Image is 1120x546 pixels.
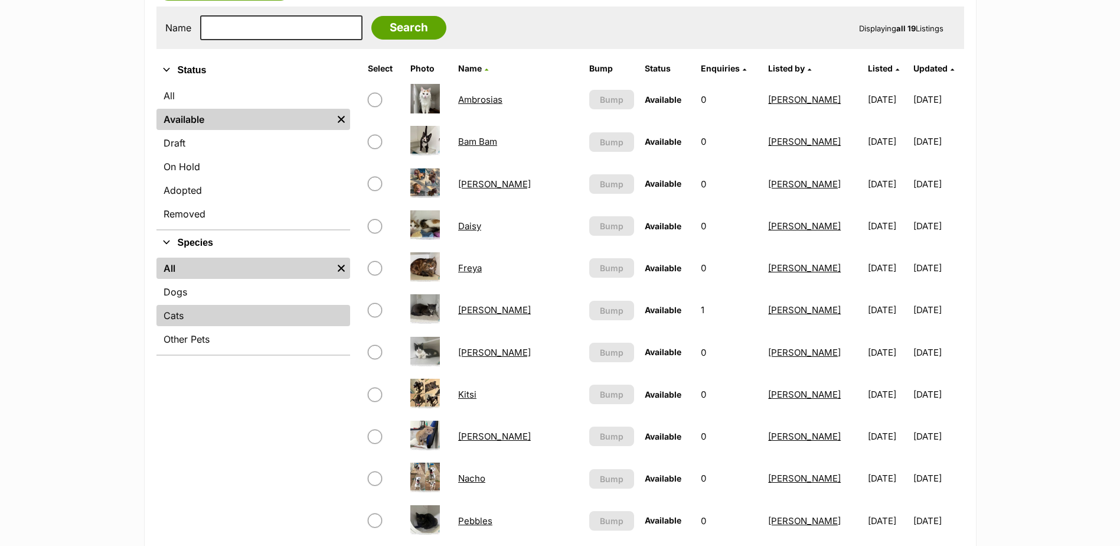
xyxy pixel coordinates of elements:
[868,63,899,73] a: Listed
[863,248,912,288] td: [DATE]
[863,164,912,204] td: [DATE]
[696,164,762,204] td: 0
[645,347,681,357] span: Available
[913,416,962,457] td: [DATE]
[156,255,350,355] div: Species
[768,94,841,105] a: [PERSON_NAME]
[458,431,531,442] a: [PERSON_NAME]
[645,431,681,441] span: Available
[406,59,452,78] th: Photo
[696,332,762,373] td: 0
[600,304,623,317] span: Bump
[589,90,634,109] button: Bump
[600,220,623,232] span: Bump
[768,515,841,526] a: [PERSON_NAME]
[156,329,350,350] a: Other Pets
[156,109,332,130] a: Available
[645,221,681,231] span: Available
[768,220,841,232] a: [PERSON_NAME]
[913,206,962,246] td: [DATE]
[768,262,841,274] a: [PERSON_NAME]
[913,63,954,73] a: Updated
[332,258,350,279] a: Remove filter
[696,121,762,162] td: 0
[589,132,634,152] button: Bump
[165,22,191,33] label: Name
[863,458,912,499] td: [DATE]
[863,290,912,330] td: [DATE]
[600,136,623,148] span: Bump
[896,24,916,33] strong: all 19
[768,63,811,73] a: Listed by
[768,136,841,147] a: [PERSON_NAME]
[645,305,681,315] span: Available
[589,385,634,404] button: Bump
[589,174,634,194] button: Bump
[458,347,531,358] a: [PERSON_NAME]
[458,473,485,484] a: Nacho
[156,203,350,225] a: Removed
[696,79,762,120] td: 0
[156,156,350,177] a: On Hold
[156,235,350,251] button: Species
[863,79,912,120] td: [DATE]
[585,59,638,78] th: Bump
[696,248,762,288] td: 0
[696,206,762,246] td: 0
[600,262,623,274] span: Bump
[156,132,350,154] a: Draft
[458,389,476,400] a: Kitsi
[645,389,681,399] span: Available
[645,515,681,525] span: Available
[913,79,962,120] td: [DATE]
[363,59,404,78] th: Select
[640,59,695,78] th: Status
[768,178,841,190] a: [PERSON_NAME]
[458,63,482,73] span: Name
[600,473,623,485] span: Bump
[768,473,841,484] a: [PERSON_NAME]
[458,136,497,147] a: Bam Bam
[371,16,446,40] input: Search
[645,95,681,105] span: Available
[645,263,681,273] span: Available
[913,500,962,541] td: [DATE]
[696,290,762,330] td: 1
[768,389,841,400] a: [PERSON_NAME]
[600,515,623,527] span: Bump
[645,473,681,483] span: Available
[589,343,634,362] button: Bump
[589,301,634,320] button: Bump
[589,216,634,236] button: Bump
[645,178,681,188] span: Available
[600,388,623,401] span: Bump
[600,178,623,190] span: Bump
[768,431,841,442] a: [PERSON_NAME]
[696,500,762,541] td: 0
[863,332,912,373] td: [DATE]
[913,63,948,73] span: Updated
[156,180,350,201] a: Adopted
[458,178,531,190] a: [PERSON_NAME]
[600,93,623,106] span: Bump
[863,121,912,162] td: [DATE]
[913,248,962,288] td: [DATE]
[645,136,681,147] span: Available
[863,206,912,246] td: [DATE]
[156,281,350,303] a: Dogs
[863,374,912,415] td: [DATE]
[156,258,332,279] a: All
[768,304,841,316] a: [PERSON_NAME]
[458,262,482,274] a: Freya
[156,305,350,326] a: Cats
[701,63,740,73] span: translation missing: en.admin.listings.index.attributes.enquiries
[913,164,962,204] td: [DATE]
[589,469,634,489] button: Bump
[458,220,481,232] a: Daisy
[696,374,762,415] td: 0
[913,374,962,415] td: [DATE]
[863,416,912,457] td: [DATE]
[768,347,841,358] a: [PERSON_NAME]
[600,346,623,359] span: Bump
[859,24,943,33] span: Displaying Listings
